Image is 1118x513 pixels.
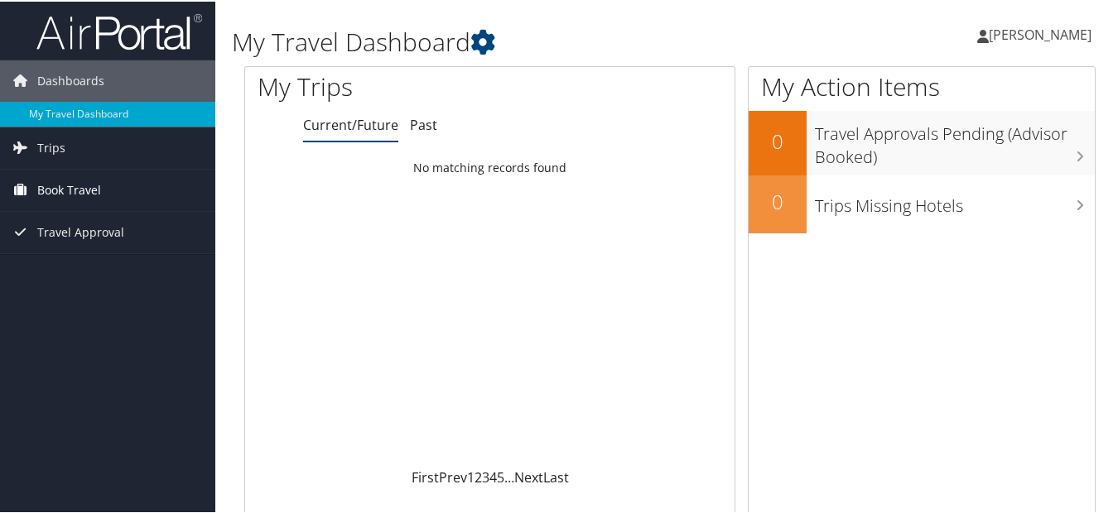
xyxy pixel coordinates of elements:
[467,467,475,485] a: 1
[497,467,504,485] a: 5
[815,185,1095,216] h3: Trips Missing Hotels
[749,174,1095,232] a: 0Trips Missing Hotels
[37,210,124,252] span: Travel Approval
[410,114,437,132] a: Past
[232,23,816,58] h1: My Travel Dashboard
[412,467,439,485] a: First
[749,186,807,214] h2: 0
[37,168,101,209] span: Book Travel
[36,11,202,50] img: airportal-logo.png
[514,467,543,485] a: Next
[977,8,1108,58] a: [PERSON_NAME]
[475,467,482,485] a: 2
[303,114,398,132] a: Current/Future
[245,151,735,181] td: No matching records found
[749,109,1095,173] a: 0Travel Approvals Pending (Advisor Booked)
[489,467,497,485] a: 4
[543,467,569,485] a: Last
[37,59,104,100] span: Dashboards
[439,467,467,485] a: Prev
[749,126,807,154] h2: 0
[482,467,489,485] a: 3
[989,24,1091,42] span: [PERSON_NAME]
[37,126,65,167] span: Trips
[749,68,1095,103] h1: My Action Items
[504,467,514,485] span: …
[258,68,518,103] h1: My Trips
[815,113,1095,167] h3: Travel Approvals Pending (Advisor Booked)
